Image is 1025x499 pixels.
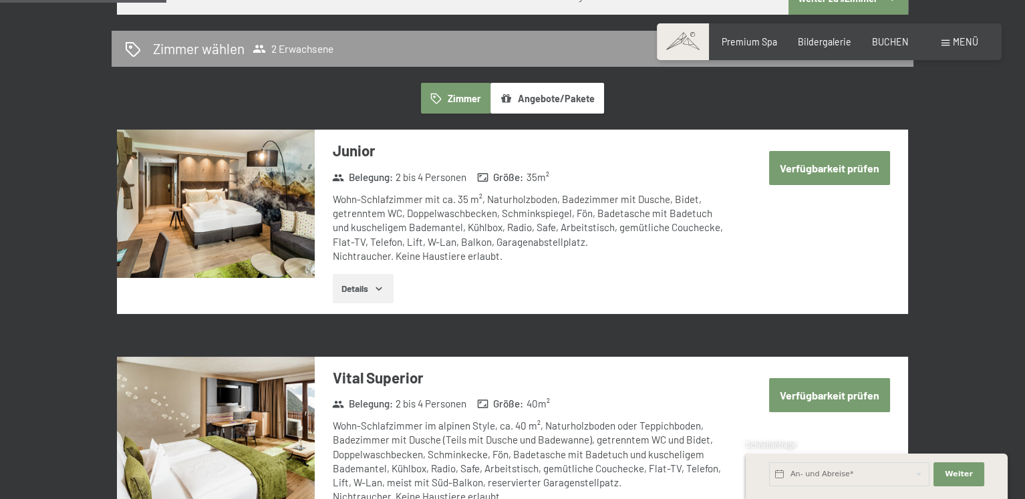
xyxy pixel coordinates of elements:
span: Schnellanfrage [746,440,796,449]
span: 2 bis 4 Personen [396,170,466,184]
h2: Zimmer wählen [153,39,245,58]
div: Wohn-Schlafzimmer mit ca. 35 m², Naturholzboden, Badezimmer mit Dusche, Bidet, getrenntem WC, Dop... [333,192,730,263]
h3: Vital Superior [333,367,730,388]
span: 35 m² [527,170,549,184]
img: mss_renderimg.php [117,130,315,278]
button: Zimmer [421,83,490,114]
button: Weiter [933,462,984,486]
span: Menü [953,36,978,47]
span: 2 bis 4 Personen [396,397,466,411]
a: Bildergalerie [798,36,851,47]
a: BUCHEN [872,36,909,47]
button: Verfügbarkeit prüfen [769,378,890,412]
strong: Größe : [477,170,524,184]
strong: Belegung : [332,397,393,411]
strong: Größe : [477,397,524,411]
span: Weiter [945,469,973,480]
strong: Belegung : [332,170,393,184]
a: Premium Spa [722,36,777,47]
span: 2 Erwachsene [253,42,333,55]
button: Details [333,274,394,303]
span: 40 m² [527,397,550,411]
button: Angebote/Pakete [490,83,604,114]
button: Verfügbarkeit prüfen [769,151,890,185]
h3: Junior [333,140,730,161]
